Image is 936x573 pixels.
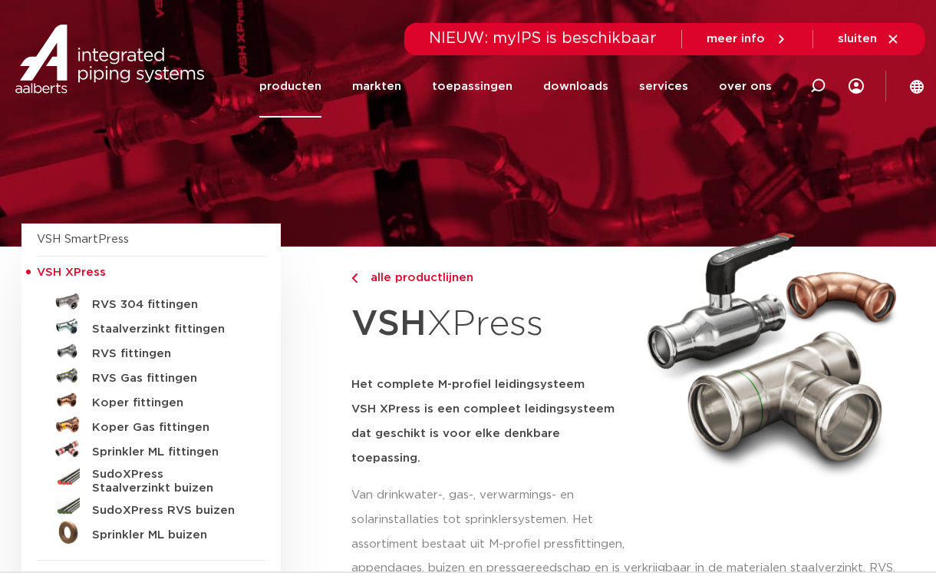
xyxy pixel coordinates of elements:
[37,290,265,314] a: RVS 304 fittingen
[37,437,265,462] a: Sprinkler ML fittingen
[37,495,265,520] a: SudoXPress RVS buizen
[351,295,629,354] h1: XPress
[92,468,244,495] h5: SudoXPress Staalverzinkt buizen
[37,339,265,363] a: RVS fittingen
[707,33,765,45] span: meer info
[92,396,244,410] h5: Koper fittingen
[838,33,877,45] span: sluiten
[351,273,358,283] img: chevron-right.svg
[259,55,321,118] a: producten
[719,55,772,118] a: over ons
[351,306,427,342] strong: VSH
[92,323,244,336] h5: Staalverzinkt fittingen
[429,31,657,46] span: NIEUW: myIPS is beschikbaar
[351,483,629,557] p: Van drinkwater-, gas-, verwarmings- en solarinstallaties tot sprinklersystemen. Het assortiment b...
[351,269,629,287] a: alle productlijnen
[92,372,244,386] h5: RVS Gas fittingen
[92,421,244,435] h5: Koper Gas fittingen
[639,55,688,118] a: services
[543,55,608,118] a: downloads
[37,234,129,245] a: VSH SmartPress
[92,504,244,518] h5: SudoXPress RVS buizen
[259,55,772,118] nav: Menu
[92,347,244,361] h5: RVS fittingen
[838,32,900,46] a: sluiten
[37,412,265,437] a: Koper Gas fittingen
[849,55,864,118] div: my IPS
[352,55,401,118] a: markten
[92,445,244,459] h5: Sprinkler ML fittingen
[361,272,473,283] span: alle productlijnen
[37,314,265,339] a: Staalverzinkt fittingen
[37,363,265,388] a: RVS Gas fittingen
[92,528,244,542] h5: Sprinkler ML buizen
[37,267,106,278] span: VSH XPress
[92,298,244,312] h5: RVS 304 fittingen
[37,388,265,412] a: Koper fittingen
[37,462,265,495] a: SudoXPress Staalverzinkt buizen
[707,32,788,46] a: meer info
[351,373,629,471] h5: Het complete M-profiel leidingsysteem VSH XPress is een compleet leidingsysteem dat geschikt is v...
[37,520,265,545] a: Sprinkler ML buizen
[432,55,512,118] a: toepassingen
